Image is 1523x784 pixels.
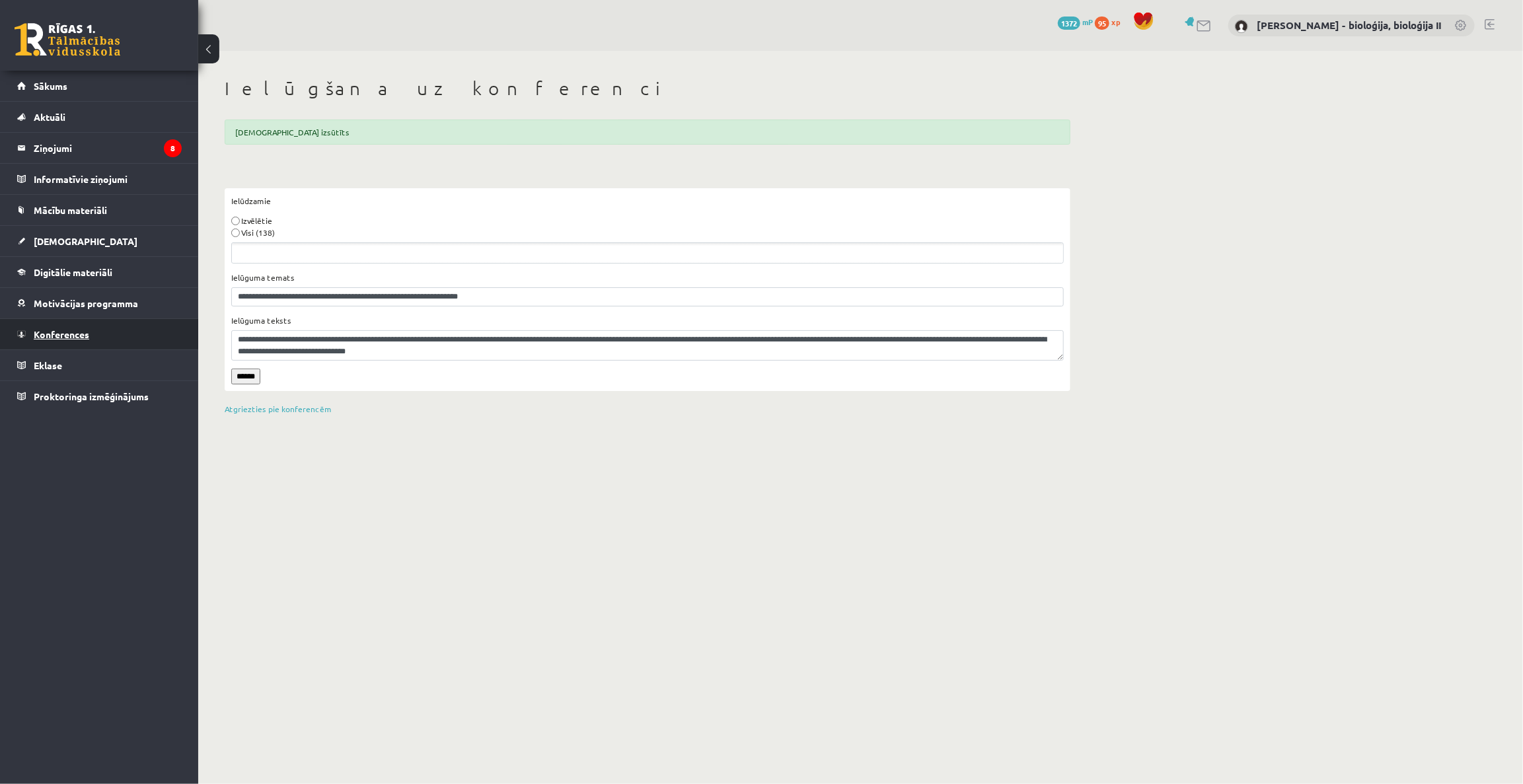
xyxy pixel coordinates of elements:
a: Aktuāli [17,102,182,132]
a: 95 xp [1095,17,1127,27]
a: Konferences [17,319,182,349]
a: Motivācijas programma [17,288,182,318]
span: Sākums [34,80,67,92]
a: Ziņojumi8 [17,133,182,163]
label: Ielūguma temats [231,271,295,283]
span: mP [1082,17,1093,27]
h1: Ielūgšana uz konferenci [225,77,1070,100]
span: 1372 [1058,17,1080,30]
a: [PERSON_NAME] - bioloģija, bioloģija II [1257,18,1441,32]
a: Atgriezties pie konferencēm [225,404,332,414]
span: 95 [1095,17,1109,30]
a: Digitālie materiāli [17,257,182,287]
label: Izvēlētie [241,215,272,227]
legend: Informatīvie ziņojumi [34,164,182,194]
span: xp [1111,17,1120,27]
a: [DEMOGRAPHIC_DATA] [17,226,182,256]
a: Eklase [17,350,182,380]
a: Mācību materiāli [17,195,182,225]
a: 1372 mP [1058,17,1093,27]
a: Proktoringa izmēģinājums [17,381,182,411]
label: Visi (138) [241,227,275,238]
span: [DEMOGRAPHIC_DATA] [34,235,137,247]
legend: Ziņojumi [34,133,182,163]
span: Digitālie materiāli [34,266,112,278]
a: Sākums [17,71,182,101]
i: 8 [164,139,182,157]
span: Mācību materiāli [34,204,107,216]
div: [DEMOGRAPHIC_DATA] izsūtīts [225,120,1070,145]
label: Ielūguma teksts [231,314,291,326]
span: Proktoringa izmēģinājums [34,390,149,402]
span: Eklase [34,359,62,371]
span: Konferences [34,328,89,340]
span: Aktuāli [34,111,65,123]
a: Rīgas 1. Tālmācības vidusskola [15,23,120,56]
a: Informatīvie ziņojumi [17,164,182,194]
label: Ielūdzamie [231,195,271,207]
span: Motivācijas programma [34,297,138,309]
img: Elza Saulīte - bioloģija, bioloģija II [1235,20,1248,33]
